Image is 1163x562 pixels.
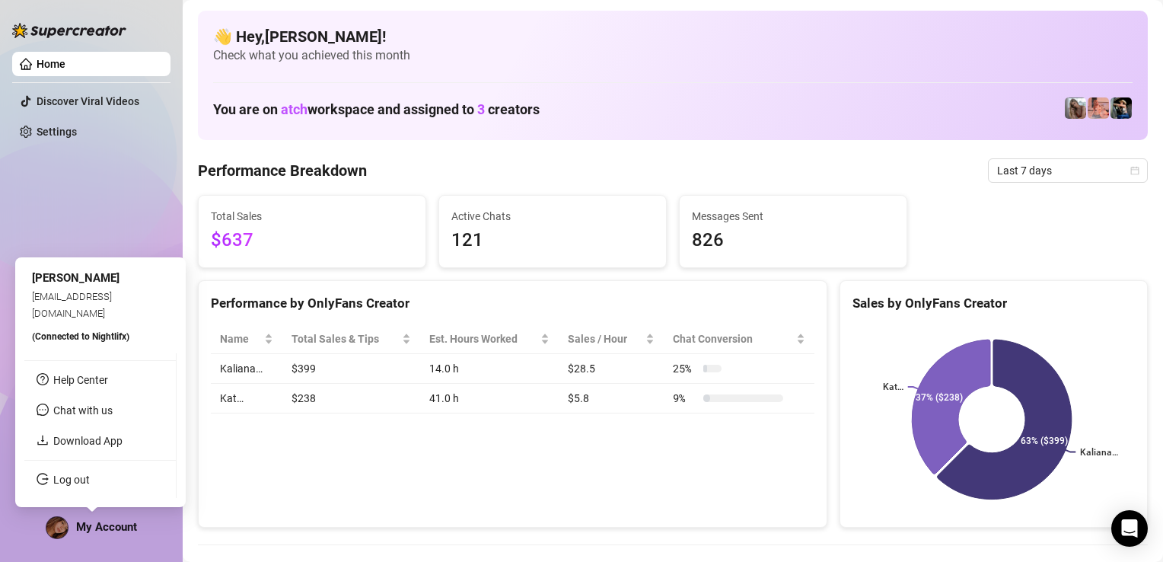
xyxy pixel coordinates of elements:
a: Help Center [53,374,108,386]
span: My Account [76,520,137,534]
span: Total Sales [211,208,413,225]
div: Est. Hours Worked [429,330,537,347]
img: Kat [1065,97,1086,119]
a: Download App [53,435,123,447]
div: Sales by OnlyFans Creator [852,293,1135,314]
div: Performance by OnlyFans Creator [211,293,814,314]
span: 121 [451,226,654,255]
span: Active Chats [451,208,654,225]
span: Sales / Hour [568,330,642,347]
td: $399 [282,354,420,384]
h4: Performance Breakdown [198,160,367,181]
a: Settings [37,126,77,138]
img: ACg8ocLQtw9G8DWce4EhwYOefNVbo3Z2D-QayCjbtsWa7cwKuBy-gd5uCQ=s96-c [46,517,68,538]
span: 826 [692,226,894,255]
img: Kaliana [1110,97,1132,119]
span: 9 % [673,390,697,407]
td: 41.0 h [420,384,559,414]
th: Chat Conversion [664,324,814,354]
td: $28.5 [559,354,664,384]
a: Home [37,58,65,70]
span: Check what you achieved this month [213,47,1133,64]
img: logo-BBDzfeDw.svg [12,23,126,38]
span: atch [281,101,307,117]
a: Discover Viral Videos [37,95,139,107]
div: Open Intercom Messenger [1111,510,1148,547]
span: 3 [477,101,485,117]
th: Sales / Hour [559,324,664,354]
span: Messages Sent [692,208,894,225]
span: Name [220,330,261,347]
span: (Connected to Nightlifx ) [32,331,129,342]
td: $5.8 [559,384,664,414]
span: [EMAIL_ADDRESS][DOMAIN_NAME] [32,290,112,318]
th: Name [211,324,282,354]
span: [PERSON_NAME] [32,271,119,285]
span: 25 % [673,360,697,377]
h4: 👋 Hey, [PERSON_NAME] ! [213,26,1133,47]
a: Log out [53,474,90,486]
li: Log out [24,468,176,492]
th: Total Sales & Tips [282,324,420,354]
img: Kat XXX [1088,97,1109,119]
span: Chat Conversion [673,330,793,347]
text: Kat… [883,382,903,392]
span: Chat with us [53,404,113,417]
td: 14.0 h [420,354,559,384]
span: Total Sales & Tips [292,330,399,347]
td: Kat… [211,384,282,414]
td: $238 [282,384,420,414]
span: Last 7 days [997,159,1139,182]
span: $637 [211,226,413,255]
span: calendar [1130,166,1139,175]
td: Kaliana… [211,354,282,384]
h1: You are on workspace and assigned to creators [213,101,540,118]
span: message [37,404,49,416]
text: Kaliana… [1080,447,1118,458]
